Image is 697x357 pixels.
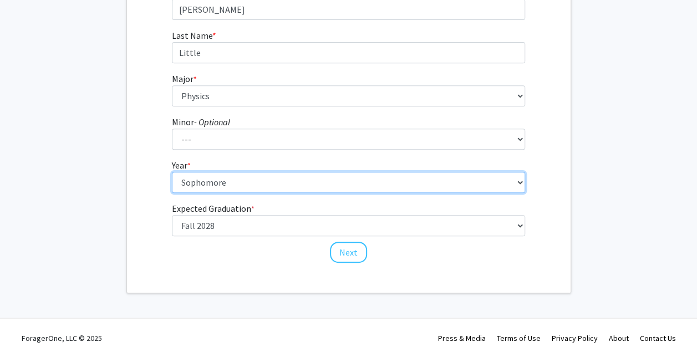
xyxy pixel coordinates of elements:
[330,242,367,263] button: Next
[8,307,47,349] iframe: Chat
[438,333,486,343] a: Press & Media
[172,115,230,129] label: Minor
[172,30,212,41] span: Last Name
[552,333,598,343] a: Privacy Policy
[497,333,541,343] a: Terms of Use
[172,159,191,172] label: Year
[172,202,255,215] label: Expected Graduation
[640,333,676,343] a: Contact Us
[172,72,197,85] label: Major
[194,116,230,127] i: - Optional
[609,333,629,343] a: About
